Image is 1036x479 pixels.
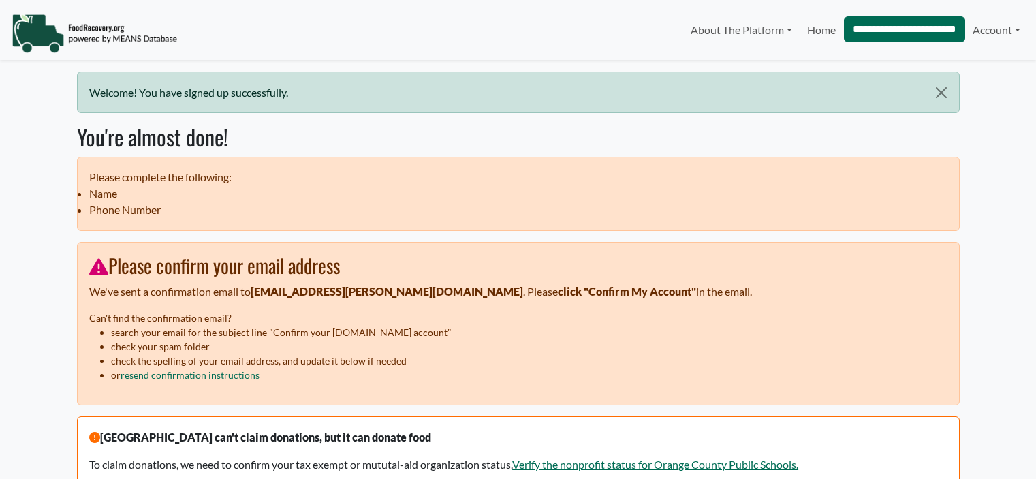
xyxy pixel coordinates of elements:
a: About The Platform [683,16,800,44]
li: check your spam folder [111,339,947,354]
li: or [111,368,947,382]
h2: You're almost done! [77,124,960,150]
a: Account [965,16,1028,44]
div: Welcome! You have signed up successfully. [77,72,960,113]
strong: click "Confirm My Account" [558,285,696,298]
a: Home [800,16,843,44]
ul: Please complete the following: [77,157,960,231]
li: Phone Number [89,202,947,218]
li: search your email for the subject line "Confirm your [DOMAIN_NAME] account" [111,325,947,339]
img: NavigationLogo_FoodRecovery-91c16205cd0af1ed486a0f1a7774a6544ea792ac00100771e7dd3ec7c0e58e41.png [12,13,177,54]
li: check the spelling of your email address, and update it below if needed [111,354,947,368]
p: [GEOGRAPHIC_DATA] can't claim donations, but it can donate food [89,429,947,446]
a: Verify the nonprofit status for Orange County Public Schools. [512,458,798,471]
a: resend confirmation instructions [121,369,260,381]
button: Close [924,72,958,113]
p: To claim donations, we need to confirm your tax exempt or mututal-aid organization status. [89,457,947,473]
p: We've sent a confirmation email to . Please in the email. [89,283,947,300]
li: Name [89,185,947,202]
strong: [EMAIL_ADDRESS][PERSON_NAME][DOMAIN_NAME] [251,285,523,298]
h3: Please confirm your email address [89,254,947,277]
p: Can't find the confirmation email? [89,311,947,325]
